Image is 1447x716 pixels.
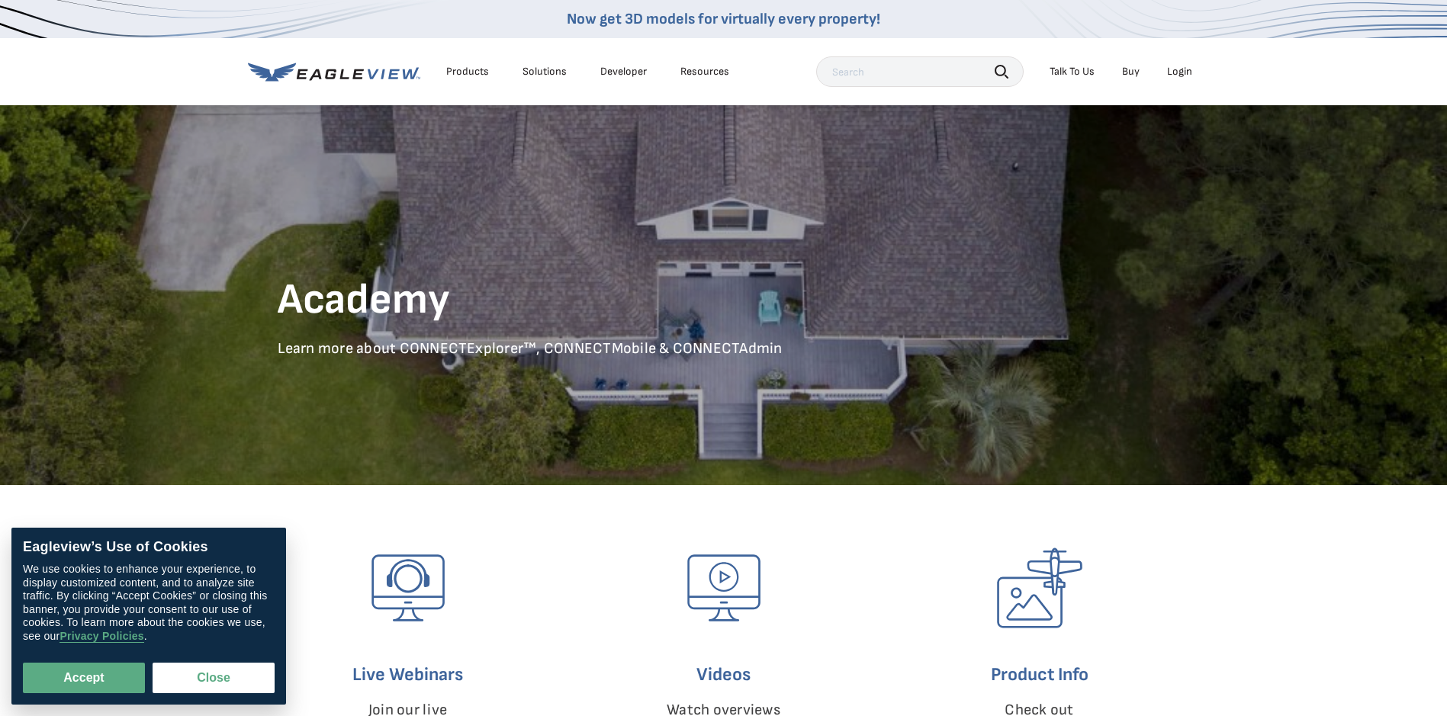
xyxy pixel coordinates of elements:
[567,10,880,28] a: Now get 3D models for virtually every property!
[680,65,729,79] div: Resources
[23,663,145,693] button: Accept
[600,65,647,79] a: Developer
[23,563,275,644] div: We use cookies to enhance your experience, to display customized content, and to analyze site tra...
[59,631,143,644] a: Privacy Policies
[23,539,275,556] div: Eagleview’s Use of Cookies
[1050,65,1095,79] div: Talk To Us
[446,65,489,79] div: Products
[1122,65,1140,79] a: Buy
[593,660,854,689] h6: Videos
[278,274,1170,327] h1: Academy
[153,663,275,693] button: Close
[816,56,1024,87] input: Search
[278,660,539,689] h6: Live Webinars
[1167,65,1192,79] div: Login
[909,660,1170,689] h6: Product Info
[523,65,567,79] div: Solutions
[278,339,1170,358] p: Learn more about CONNECTExplorer™, CONNECTMobile & CONNECTAdmin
